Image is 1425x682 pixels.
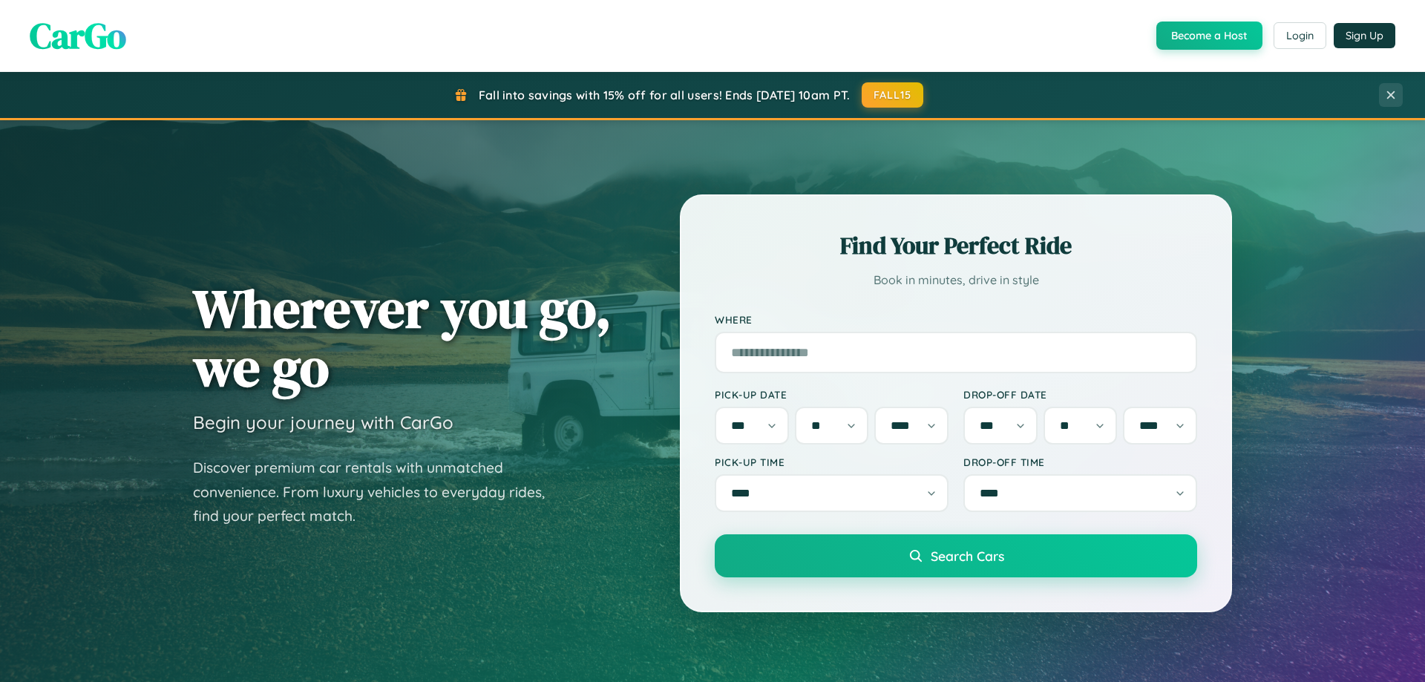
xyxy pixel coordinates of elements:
label: Drop-off Date [963,388,1197,401]
p: Discover premium car rentals with unmatched convenience. From luxury vehicles to everyday rides, ... [193,456,564,528]
button: Become a Host [1156,22,1262,50]
label: Where [715,313,1197,326]
button: Search Cars [715,534,1197,577]
button: FALL15 [862,82,924,108]
button: Login [1274,22,1326,49]
label: Pick-up Date [715,388,949,401]
span: CarGo [30,11,126,60]
h1: Wherever you go, we go [193,279,612,396]
label: Pick-up Time [715,456,949,468]
h2: Find Your Perfect Ride [715,229,1197,262]
span: Search Cars [931,548,1004,564]
span: Fall into savings with 15% off for all users! Ends [DATE] 10am PT. [479,88,851,102]
label: Drop-off Time [963,456,1197,468]
p: Book in minutes, drive in style [715,269,1197,291]
h3: Begin your journey with CarGo [193,411,453,433]
button: Sign Up [1334,23,1395,48]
